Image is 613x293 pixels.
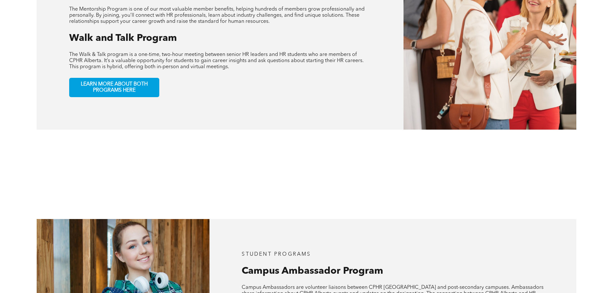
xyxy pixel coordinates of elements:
[72,81,157,94] span: LEARN MORE ABOUT BOTH PROGRAMS HERE
[242,266,383,276] span: Campus Ambassador Program
[242,252,311,257] span: STUDENT PROGRAMS
[69,33,177,43] span: Walk and Talk Program
[69,52,364,69] span: The Walk & Talk program is a one-time, two-hour meeting between senior HR leaders and HR students...
[69,7,365,24] span: The Mentorship Program is one of our most valuable member benefits, helping hundreds of members g...
[69,78,159,97] a: LEARN MORE ABOUT BOTH PROGRAMS HERE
